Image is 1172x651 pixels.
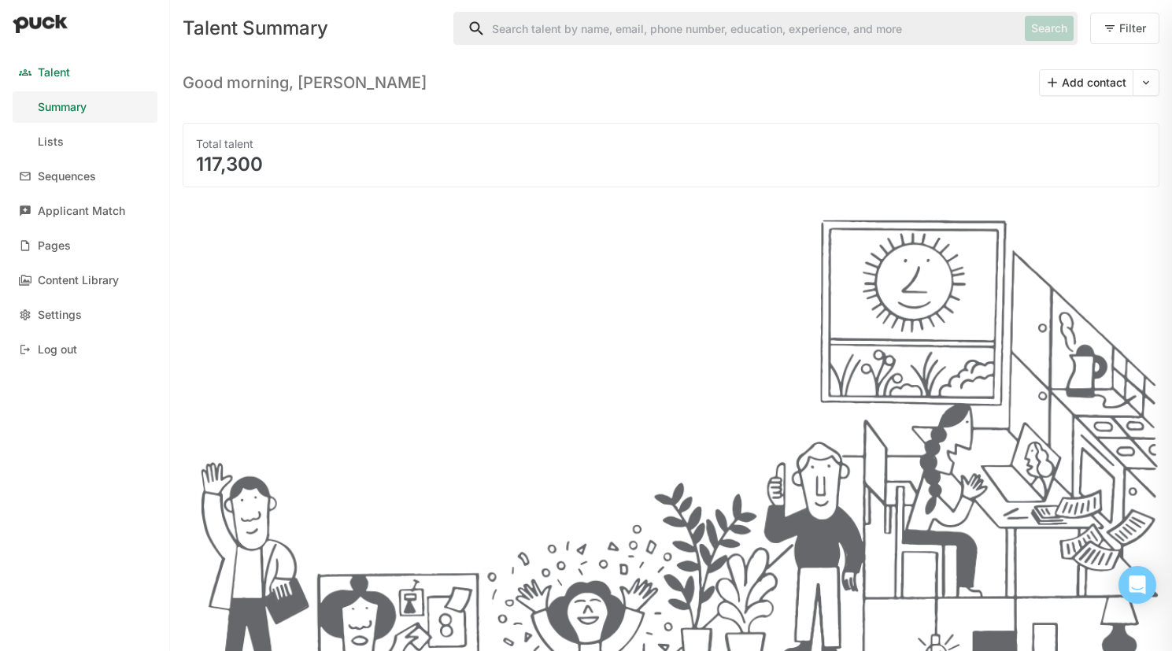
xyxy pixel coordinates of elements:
[196,136,1146,152] div: Total talent
[13,264,157,296] a: Content Library
[13,91,157,123] a: Summary
[38,170,96,183] div: Sequences
[38,205,125,218] div: Applicant Match
[183,73,427,92] h3: Good morning, [PERSON_NAME]
[13,230,157,261] a: Pages
[38,101,87,114] div: Summary
[1090,13,1159,44] button: Filter
[13,161,157,192] a: Sequences
[13,195,157,227] a: Applicant Match
[13,126,157,157] a: Lists
[454,13,1019,44] input: Search
[38,274,119,287] div: Content Library
[13,299,157,331] a: Settings
[1118,566,1156,604] div: Open Intercom Messenger
[1040,70,1133,95] button: Add contact
[183,19,441,38] div: Talent Summary
[38,309,82,322] div: Settings
[38,66,70,80] div: Talent
[196,155,1146,174] div: 117,300
[13,57,157,88] a: Talent
[38,135,64,149] div: Lists
[38,343,77,357] div: Log out
[38,239,71,253] div: Pages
